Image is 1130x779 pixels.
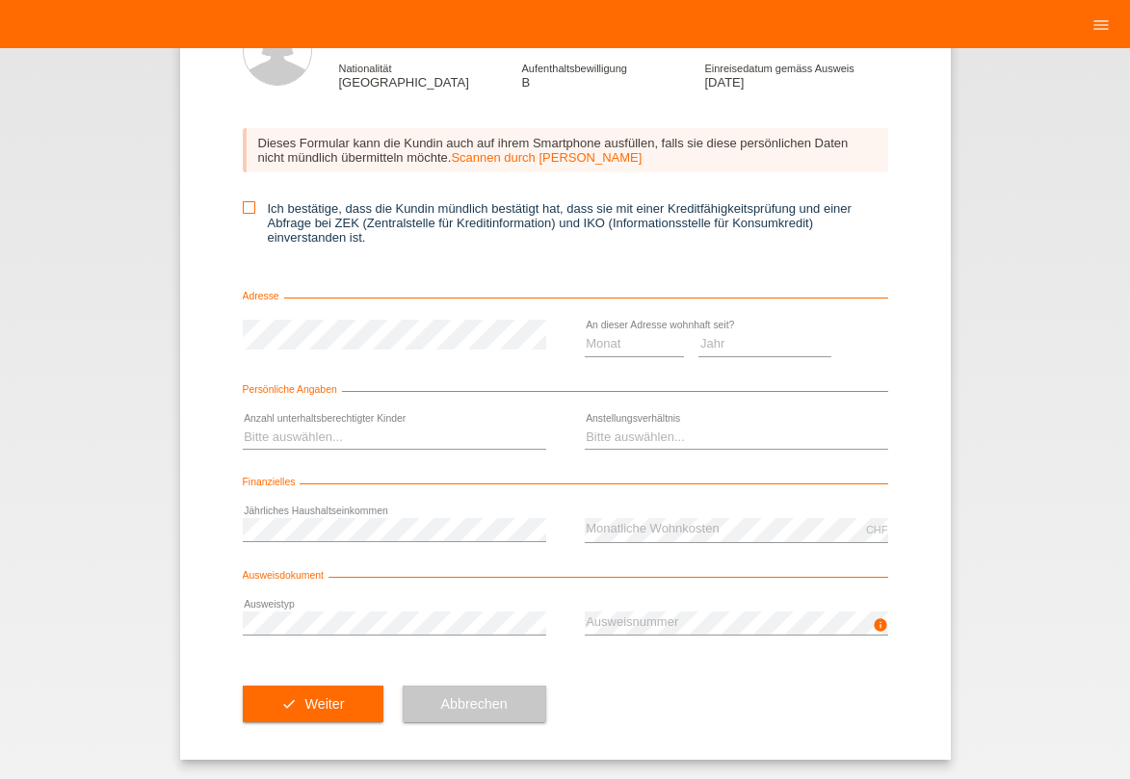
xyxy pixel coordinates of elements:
[243,384,342,395] span: Persönliche Angaben
[339,61,522,90] div: [GEOGRAPHIC_DATA]
[704,63,854,74] span: Einreisedatum gemäss Ausweis
[243,291,284,301] span: Adresse
[521,63,626,74] span: Aufenthaltsbewilligung
[873,617,888,633] i: info
[873,623,888,635] a: info
[704,61,887,90] div: [DATE]
[1082,18,1120,30] a: menu
[866,524,888,535] div: CHF
[451,150,642,165] a: Scannen durch [PERSON_NAME]
[441,696,508,712] span: Abbrechen
[281,696,297,712] i: check
[243,201,888,245] label: Ich bestätige, dass die Kundin mündlich bestätigt hat, dass sie mit einer Kreditfähigkeitsprüfung...
[243,570,328,581] span: Ausweisdokument
[304,696,344,712] span: Weiter
[243,477,301,487] span: Finanzielles
[243,686,383,722] button: check Weiter
[521,61,704,90] div: B
[1091,15,1111,35] i: menu
[243,128,888,172] div: Dieses Formular kann die Kundin auch auf ihrem Smartphone ausfüllen, falls sie diese persönlichen...
[339,63,392,74] span: Nationalität
[403,686,546,722] button: Abbrechen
